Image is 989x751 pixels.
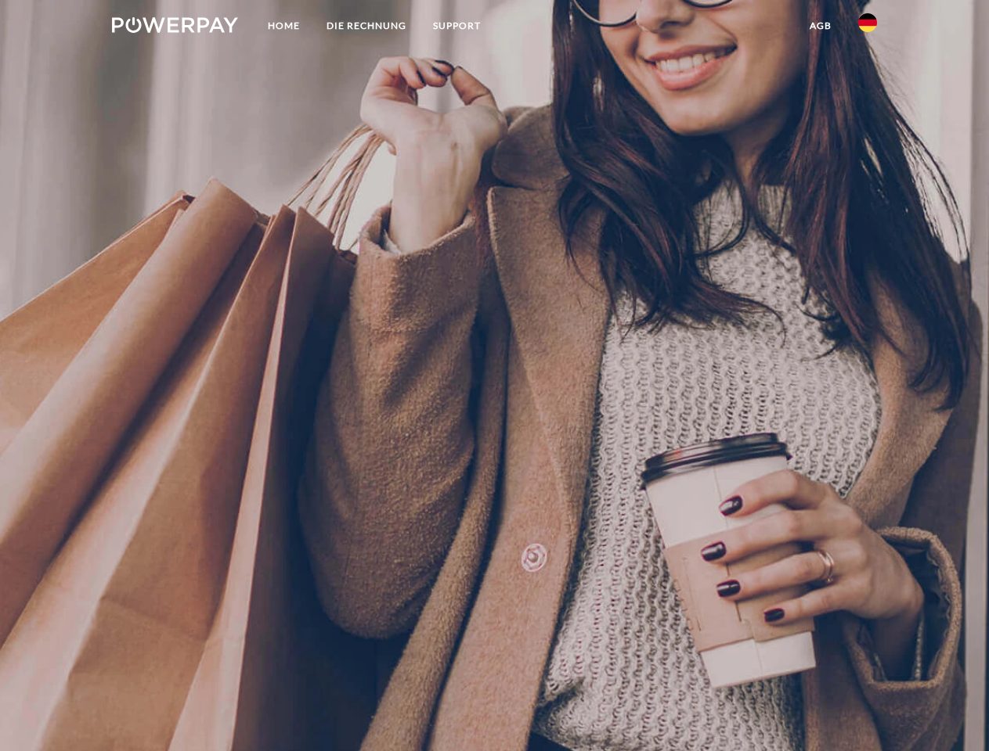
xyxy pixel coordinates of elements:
[420,12,494,40] a: SUPPORT
[254,12,313,40] a: Home
[858,13,877,32] img: de
[796,12,845,40] a: agb
[112,17,238,33] img: logo-powerpay-white.svg
[313,12,420,40] a: DIE RECHNUNG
